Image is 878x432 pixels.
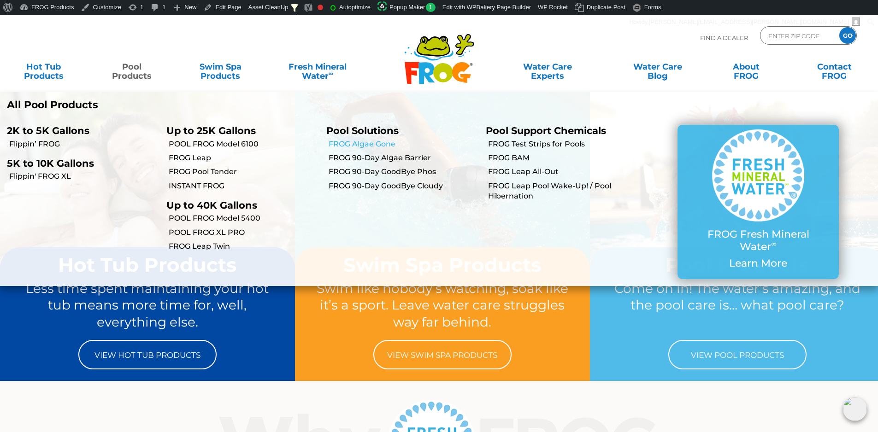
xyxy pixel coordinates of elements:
[767,29,830,42] input: Zip Code Form
[839,27,856,44] input: GO
[166,199,312,211] p: Up to 40K Gallons
[186,58,255,76] a: Swim SpaProducts
[373,340,512,369] a: View Swim Spa Products
[668,340,807,369] a: View Pool Products
[169,181,319,191] a: INSTANT FROG
[7,125,153,136] p: 2K to 5K Gallons
[7,158,153,169] p: 5K to 10K Gallons
[9,58,78,76] a: Hot TubProducts
[9,139,159,149] a: Flippin’ FROG
[169,139,319,149] a: POOL FROG Model 6100
[169,153,319,163] a: FROG Leap
[649,18,849,25] span: [PERSON_NAME][EMAIL_ADDRESS][PERSON_NAME][DOMAIN_NAME]
[166,125,312,136] p: Up to 25K Gallons
[426,3,436,12] span: 1
[78,340,217,369] a: View Hot Tub Products
[329,139,479,149] a: FROG Algae Gone
[318,5,323,10] div: Focus keyphrase not set
[712,58,780,76] a: AboutFROG
[771,239,777,248] sup: ∞
[329,167,479,177] a: FROG 90-Day GoodBye Phos
[700,26,748,49] p: Find A Dealer
[843,397,867,421] img: openIcon
[800,58,869,76] a: ContactFROG
[696,257,820,269] p: Learn More
[486,125,631,136] p: Pool Support Chemicals
[488,153,638,163] a: FROG BAM
[696,129,820,274] a: FROG Fresh Mineral Water∞ Learn More
[607,280,867,331] p: Come on in! The water’s amazing, and the pool care is… what pool care?
[329,181,479,191] a: FROG 90-Day GoodBye Cloudy
[488,139,638,149] a: FROG Test Strips for Pools
[326,125,399,136] a: Pool Solutions
[329,153,479,163] a: FROG 90-Day Algae Barrier
[623,58,692,76] a: Water CareBlog
[696,228,820,253] p: FROG Fresh Mineral Water
[626,15,864,29] a: Howdy,
[169,213,319,223] a: POOL FROG Model 5400
[488,167,638,177] a: FROG Leap All-Out
[18,280,277,331] p: Less time spent maintaining your hot tub means more time for, well, everything else.
[98,58,166,76] a: PoolProducts
[329,70,333,77] sup: ∞
[169,167,319,177] a: FROG Pool Tender
[274,58,360,76] a: Fresh MineralWater∞
[312,280,572,331] p: Swim like nobody’s watching, soak like it’s a sport. Leave water care struggles way far behind.
[169,241,319,251] a: FROG Leap Twin
[169,228,319,238] a: POOL FROG XL PRO
[7,99,432,111] a: All Pool Products
[9,171,159,181] a: Flippin' FROG XL
[492,58,603,76] a: Water CareExperts
[488,181,638,202] a: FROG Leap Pool Wake-Up! / Pool Hibernation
